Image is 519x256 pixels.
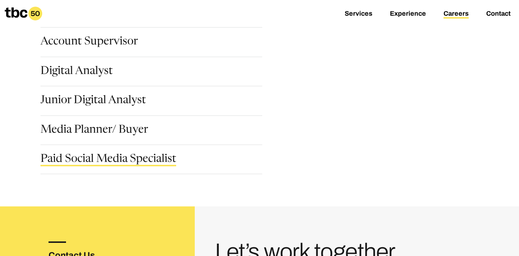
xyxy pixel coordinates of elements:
a: Media Planner/ Buyer [40,125,148,137]
a: Paid Social Media Specialist [40,154,176,166]
a: Services [345,10,372,19]
a: Junior Digital Analyst [40,95,146,108]
a: Contact [486,10,511,19]
a: Careers [444,10,469,19]
a: Digital Analyst [40,66,113,78]
a: Experience [390,10,426,19]
a: Account Supervisor [40,36,138,49]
